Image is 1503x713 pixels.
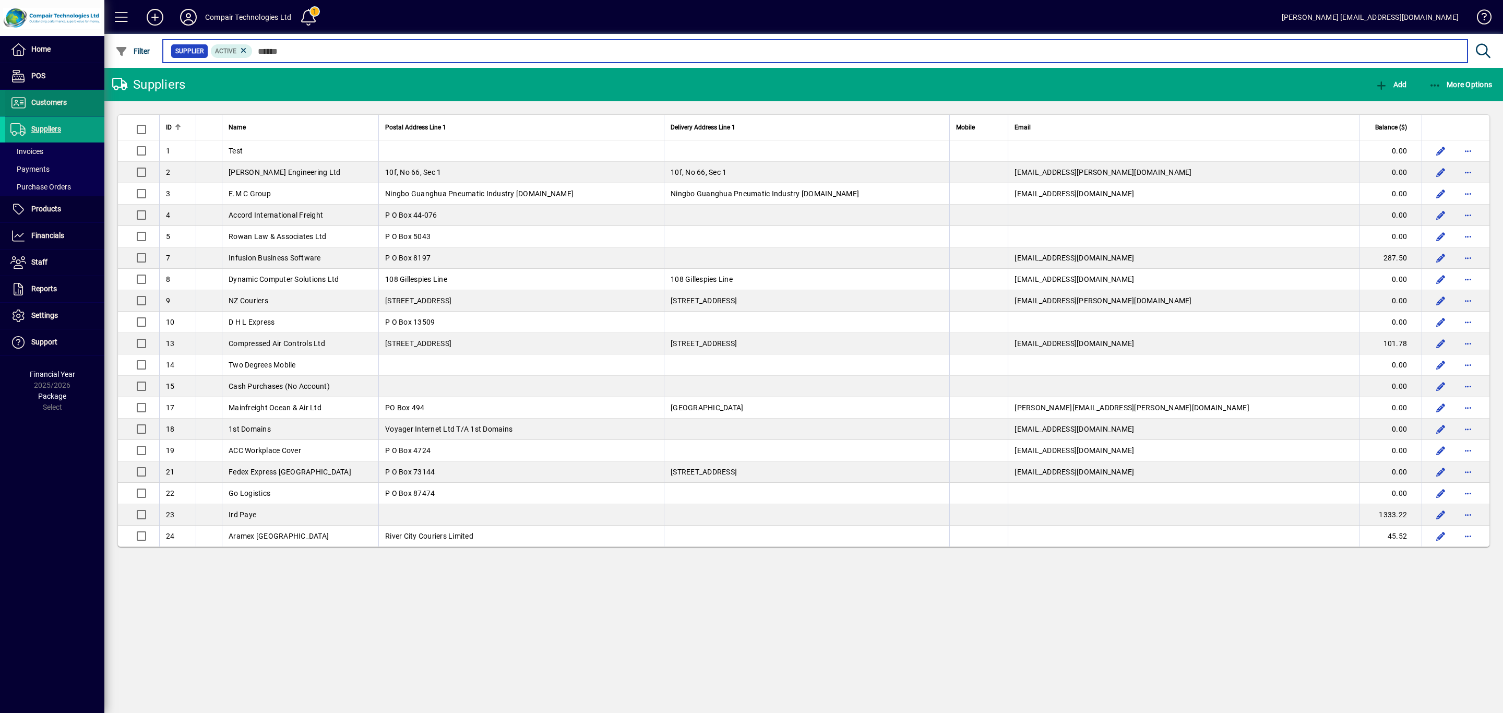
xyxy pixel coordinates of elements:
[166,510,175,519] span: 23
[1359,440,1422,461] td: 0.00
[1469,2,1490,36] a: Knowledge Base
[1015,403,1249,412] span: [PERSON_NAME][EMAIL_ADDRESS][PERSON_NAME][DOMAIN_NAME]
[229,510,256,519] span: Ird Paye
[385,189,574,198] span: Ningbo Guanghua Pneumatic Industry [DOMAIN_NAME]
[31,284,57,293] span: Reports
[166,318,175,326] span: 10
[138,8,172,27] button: Add
[115,47,150,55] span: Filter
[671,468,737,476] span: [STREET_ADDRESS]
[229,382,330,390] span: Cash Purchases (No Account)
[1460,442,1476,459] button: More options
[229,425,271,433] span: 1st Domains
[5,196,104,222] a: Products
[166,489,175,497] span: 22
[1460,485,1476,502] button: More options
[1433,207,1449,223] button: Edit
[166,446,175,455] span: 19
[1359,183,1422,205] td: 0.00
[1359,419,1422,440] td: 0.00
[1015,339,1134,348] span: [EMAIL_ADDRESS][DOMAIN_NAME]
[166,254,170,262] span: 7
[385,232,431,241] span: P O Box 5043
[1015,168,1191,176] span: [EMAIL_ADDRESS][PERSON_NAME][DOMAIN_NAME]
[1359,162,1422,183] td: 0.00
[229,147,243,155] span: Test
[1359,461,1422,483] td: 0.00
[1433,292,1449,309] button: Edit
[215,47,236,55] span: Active
[385,468,435,476] span: P O Box 73144
[1460,228,1476,245] button: More options
[166,532,175,540] span: 24
[1433,142,1449,159] button: Edit
[1460,335,1476,352] button: More options
[30,370,75,378] span: Financial Year
[385,275,447,283] span: 108 Gillespies Line
[5,178,104,196] a: Purchase Orders
[1373,75,1409,94] button: Add
[671,403,743,412] span: [GEOGRAPHIC_DATA]
[1433,271,1449,288] button: Edit
[385,122,446,133] span: Postal Address Line 1
[1460,207,1476,223] button: More options
[229,211,323,219] span: Accord International Freight
[229,339,325,348] span: Compressed Air Controls Ltd
[1359,247,1422,269] td: 287.50
[385,532,473,540] span: River City Couriers Limited
[5,223,104,249] a: Financials
[5,37,104,63] a: Home
[671,189,859,198] span: Ningbo Guanghua Pneumatic Industry [DOMAIN_NAME]
[229,446,301,455] span: ACC Workplace Cover
[1359,354,1422,376] td: 0.00
[166,361,175,369] span: 14
[1460,528,1476,544] button: More options
[1359,397,1422,419] td: 0.00
[1433,378,1449,395] button: Edit
[1359,290,1422,312] td: 0.00
[166,275,170,283] span: 8
[31,231,64,240] span: Financials
[31,258,47,266] span: Staff
[1433,399,1449,416] button: Edit
[10,183,71,191] span: Purchase Orders
[31,311,58,319] span: Settings
[1460,399,1476,416] button: More options
[229,361,296,369] span: Two Degrees Mobile
[1433,356,1449,373] button: Edit
[1282,9,1459,26] div: [PERSON_NAME] [EMAIL_ADDRESS][DOMAIN_NAME]
[1460,185,1476,202] button: More options
[166,425,175,433] span: 18
[1015,275,1134,283] span: [EMAIL_ADDRESS][DOMAIN_NAME]
[1359,333,1422,354] td: 101.78
[671,168,726,176] span: 10f, No 66, Sec 1
[385,254,431,262] span: P O Box 8197
[1359,226,1422,247] td: 0.00
[175,46,204,56] span: Supplier
[1460,164,1476,181] button: More options
[31,338,57,346] span: Support
[1433,314,1449,330] button: Edit
[1460,249,1476,266] button: More options
[1015,189,1134,198] span: [EMAIL_ADDRESS][DOMAIN_NAME]
[166,468,175,476] span: 21
[229,168,340,176] span: [PERSON_NAME] Engineering Ltd
[229,296,268,305] span: NZ Couriers
[1426,75,1495,94] button: More Options
[1460,378,1476,395] button: More options
[5,276,104,302] a: Reports
[1015,254,1134,262] span: [EMAIL_ADDRESS][DOMAIN_NAME]
[31,125,61,133] span: Suppliers
[166,122,172,133] span: ID
[1433,164,1449,181] button: Edit
[1460,314,1476,330] button: More options
[1359,312,1422,333] td: 0.00
[671,275,733,283] span: 108 Gillespies Line
[385,318,435,326] span: P O Box 13509
[385,211,437,219] span: P O Box 44-076
[166,211,170,219] span: 4
[1359,526,1422,546] td: 45.52
[956,122,975,133] span: Mobile
[1433,421,1449,437] button: Edit
[385,425,512,433] span: Voyager Internet Ltd T/A 1st Domains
